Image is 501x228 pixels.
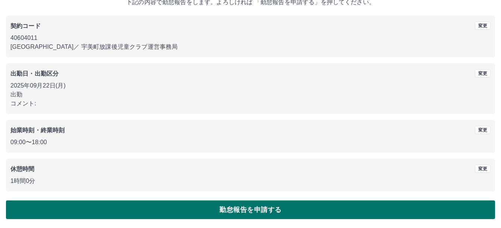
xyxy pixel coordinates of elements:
b: 始業時刻・終業時刻 [10,127,65,133]
p: 1時間0分 [10,177,491,186]
p: 09:00 〜 18:00 [10,138,491,147]
p: [GEOGRAPHIC_DATA] ／ 宇美町放課後児童クラブ運営事務局 [10,42,491,51]
p: 2025年09月22日(月) [10,81,491,90]
button: 変更 [475,69,491,77]
p: 出勤 [10,90,491,99]
b: 契約コード [10,23,41,29]
p: 40604011 [10,34,491,42]
b: 休憩時間 [10,166,35,172]
button: 勤怠報告を申請する [6,200,495,219]
button: 変更 [475,22,491,30]
b: 出勤日・出勤区分 [10,70,59,77]
button: 変更 [475,165,491,173]
p: コメント: [10,99,491,108]
button: 変更 [475,126,491,134]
